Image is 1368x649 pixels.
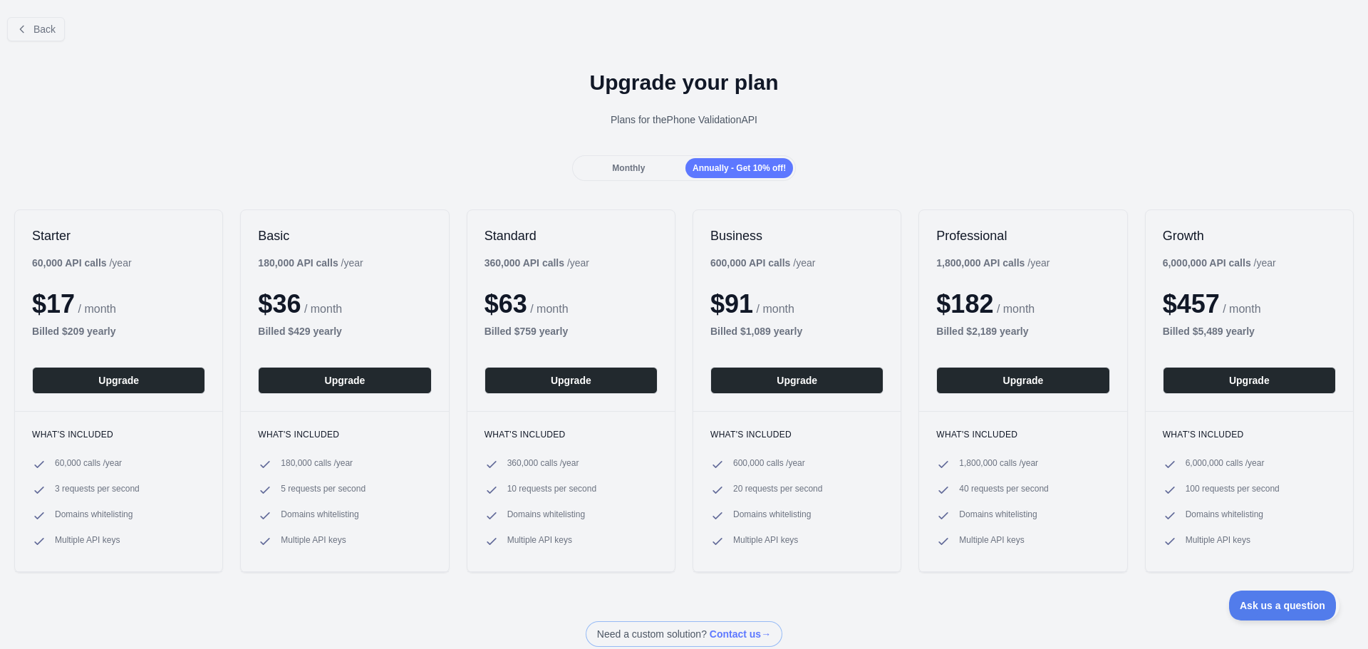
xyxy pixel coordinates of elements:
div: / year [710,256,815,270]
b: 600,000 API calls [710,257,790,269]
b: 360,000 API calls [484,257,564,269]
h2: Standard [484,227,658,244]
b: 1,800,000 API calls [936,257,1025,269]
iframe: Toggle Customer Support [1229,591,1339,621]
h2: Business [710,227,883,244]
div: / year [936,256,1050,270]
div: / year [484,256,589,270]
h2: Professional [936,227,1109,244]
span: $ 91 [710,289,753,318]
span: $ 182 [936,289,993,318]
